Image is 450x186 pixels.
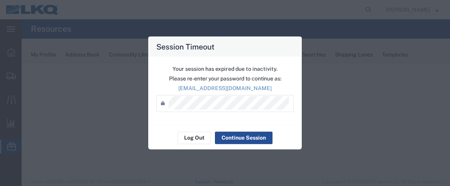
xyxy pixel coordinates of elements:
[156,84,294,92] p: [EMAIL_ADDRESS][DOMAIN_NAME]
[178,131,211,144] button: Log Out
[156,41,215,52] h4: Session Timeout
[156,74,294,82] p: Please re-enter your password to continue as:
[215,131,272,144] button: Continue Session
[156,65,294,73] p: Your session has expired due to inactivity.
